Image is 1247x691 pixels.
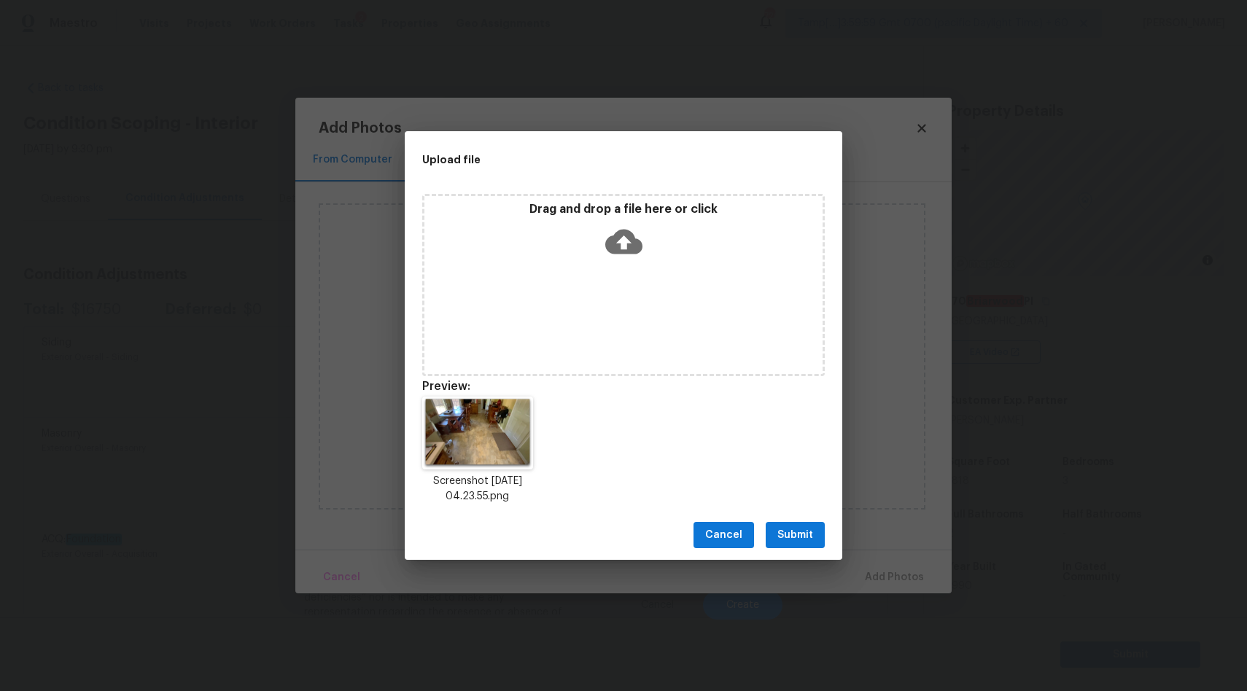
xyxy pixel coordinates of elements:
[422,152,759,168] h2: Upload file
[777,526,813,544] span: Submit
[424,202,823,217] p: Drag and drop a file here or click
[705,526,742,544] span: Cancel
[694,522,754,549] button: Cancel
[766,522,825,549] button: Submit
[422,474,533,504] p: Screenshot [DATE] 04.23.55.png
[422,397,533,469] img: 78HfHn8mH3IwRCIARCIARCIARCIARCIARCIARCIARCIARCIARCIARCIARCIARCIARCIARCIARCIARCIARCIARCIARCIARCIAR...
